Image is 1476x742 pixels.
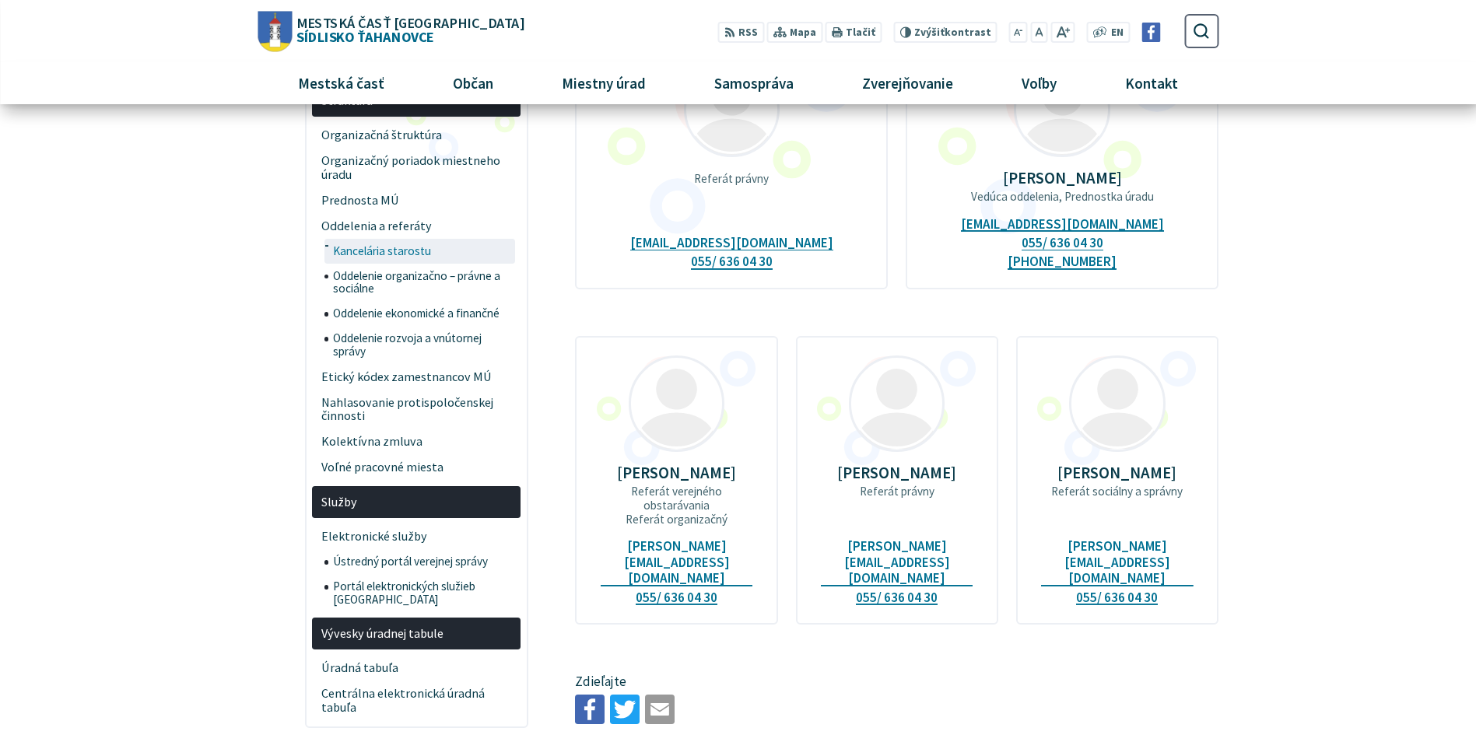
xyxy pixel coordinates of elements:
a: 055/ 636 04 30 [691,254,773,270]
a: 055/ 636 04 30 [636,590,717,606]
span: RSS [738,25,758,41]
span: kontrast [914,26,991,39]
a: Kancelária starostu [324,239,521,264]
span: Nahlasovanie protispoločenskej činnosti [321,390,512,429]
a: Nahlasovanie protispoločenskej činnosti [312,390,521,429]
a: Kolektívna zmluva [312,429,521,455]
span: Oddelenie ekonomické a finančné [333,302,512,327]
a: Úradná tabuľa [312,656,521,681]
span: Miestny úrad [556,62,651,104]
a: Voľby [994,62,1085,104]
span: Mestská časť [GEOGRAPHIC_DATA] [296,16,524,30]
span: Prednosta MÚ [321,187,512,213]
p: Referát verejného obstarávania Referát organizačný [601,485,753,527]
a: Etický kódex zamestnancov MÚ [312,364,521,390]
span: Ústredný portál verejnej správy [333,549,512,574]
span: Portál elektronických služieb [GEOGRAPHIC_DATA] [333,574,512,612]
p: [PERSON_NAME] [931,169,1194,187]
span: Služby [321,489,512,515]
a: [PHONE_NUMBER] [1008,254,1117,270]
span: Zvýšiť [914,26,945,39]
a: Miestny úrad [533,62,674,104]
button: Zvýšiťkontrast [893,22,997,43]
span: Mapa [790,25,816,41]
a: [EMAIL_ADDRESS][DOMAIN_NAME] [961,216,1164,233]
a: Kontakt [1097,62,1207,104]
a: [EMAIL_ADDRESS][DOMAIN_NAME] [630,235,833,251]
span: Oddelenie rozvoja a vnútornej správy [333,326,512,364]
a: Občan [424,62,521,104]
a: [PERSON_NAME][EMAIL_ADDRESS][DOMAIN_NAME] [821,538,973,586]
a: Prednosta MÚ [312,187,521,213]
p: [PERSON_NAME] [821,464,973,481]
button: Zväčšiť veľkosť písma [1050,22,1075,43]
img: Zdieľať e-mailom [645,695,675,724]
a: EN [1107,25,1128,41]
img: Zdieľať na Facebooku [575,695,605,724]
img: Prejsť na domovskú stránku [258,11,292,51]
a: Oddelenia a referáty [312,213,521,239]
p: Zdieľajte [575,672,1218,692]
p: Referát právny [601,172,863,186]
span: Oddelenia a referáty [321,213,512,239]
a: Portál elektronických služieb [GEOGRAPHIC_DATA] [324,574,521,612]
button: Nastaviť pôvodnú veľkosť písma [1030,22,1047,43]
a: 055/ 636 04 30 [856,590,938,606]
a: Oddelenie rozvoja a vnútornej správy [324,326,521,364]
a: Oddelenie organizačno – právne a sociálne [324,264,521,302]
span: Občan [447,62,499,104]
p: Vedúca oddelenia, Prednostka úradu [931,190,1194,204]
img: Zdieľať na Twitteri [610,695,640,724]
a: 055/ 636 04 30 [1076,590,1158,606]
a: Samospráva [686,62,822,104]
a: Mapa [767,22,822,43]
p: Referát právny [821,485,973,499]
a: Zverejňovanie [834,62,982,104]
a: Ústredný portál verejnej správy [324,549,521,574]
span: Zverejňovanie [857,62,959,104]
span: Oddelenie organizačno – právne a sociálne [333,264,512,302]
span: Tlačiť [846,26,875,39]
a: RSS [718,22,764,43]
span: Etický kódex zamestnancov MÚ [321,364,512,390]
a: Organizačný poriadok miestneho úradu [312,148,521,187]
a: Mestská časť [269,62,412,104]
span: Vývesky úradnej tabule [321,621,512,646]
a: Služby [312,486,521,518]
a: Oddelenie ekonomické a finančné [324,302,521,327]
button: Zmenšiť veľkosť písma [1009,22,1028,43]
span: Kolektívna zmluva [321,429,512,455]
a: [PERSON_NAME][EMAIL_ADDRESS][DOMAIN_NAME] [601,538,753,586]
img: Prejsť na Facebook stránku [1141,23,1161,42]
span: EN [1111,25,1124,41]
span: Voľby [1016,62,1063,104]
span: Samospráva [708,62,799,104]
span: Voľné pracovné miesta [321,455,512,481]
p: [PERSON_NAME] [601,464,753,481]
p: Referát sociálny a správny [1041,485,1194,499]
span: Kancelária starostu [333,239,512,264]
span: Elektronické služby [321,523,512,549]
a: Voľné pracovné miesta [312,455,521,481]
span: Mestská časť [292,62,390,104]
a: Centrálna elektronická úradná tabuľa [312,681,521,721]
span: Organizačný poriadok miestneho úradu [321,148,512,187]
a: Logo Sídlisko Ťahanovce, prejsť na domovskú stránku. [258,11,524,51]
button: Tlačiť [826,22,882,43]
span: Kontakt [1120,62,1184,104]
span: Sídlisko Ťahanovce [292,16,524,44]
span: Centrálna elektronická úradná tabuľa [321,681,512,721]
a: Vývesky úradnej tabule [312,618,521,649]
p: [PERSON_NAME] [1041,464,1194,481]
a: Organizačná štruktúra [312,122,521,148]
a: Elektronické služby [312,523,521,549]
a: [PERSON_NAME][EMAIL_ADDRESS][DOMAIN_NAME] [1041,538,1194,586]
span: Úradná tabuľa [321,656,512,681]
a: 055/ 636 04 30 [1022,235,1103,251]
span: Organizačná štruktúra [321,122,512,148]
